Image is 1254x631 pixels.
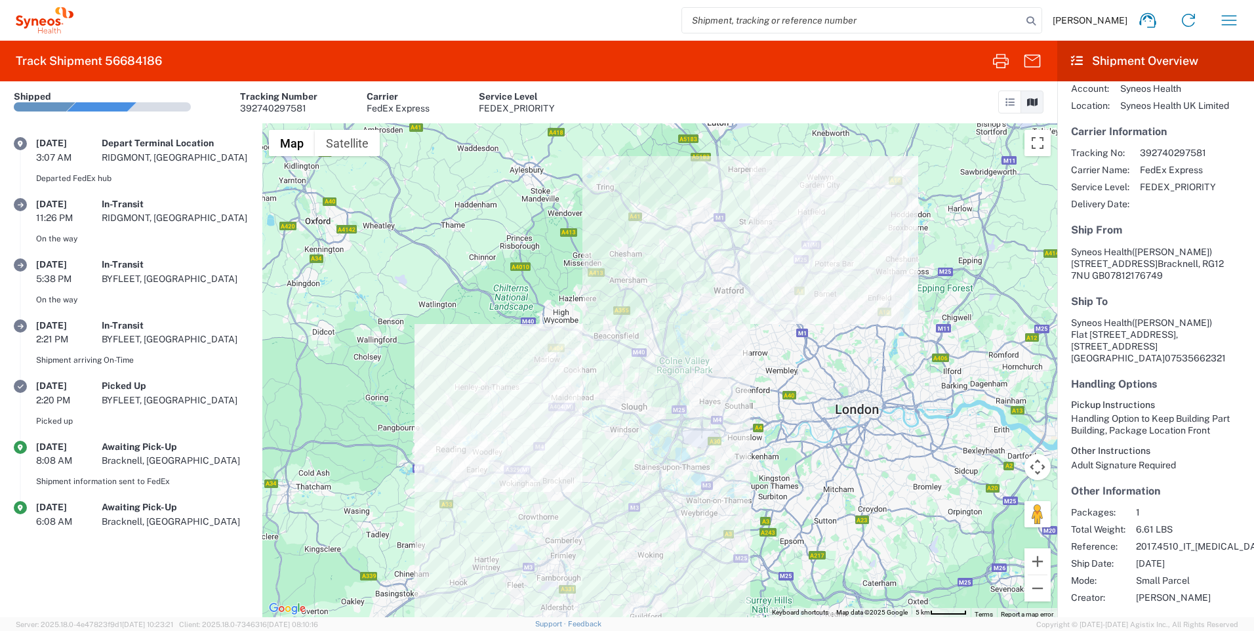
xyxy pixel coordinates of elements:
button: Map camera controls [1024,454,1051,480]
div: FedEx Express [367,102,430,114]
span: Syneos Health Flat [STREET_ADDRESS], [STREET_ADDRESS] [1071,317,1212,352]
div: Adult Signature Required [1071,459,1240,471]
address: [GEOGRAPHIC_DATA] [1071,317,1240,364]
div: Service Level [479,91,555,102]
div: 3:07 AM [36,152,102,163]
a: Support [535,620,568,628]
div: Depart Terminal Location [102,137,249,149]
span: Ship Date: [1071,558,1125,569]
h2: Track Shipment 56684186 [16,53,162,69]
span: Account: [1071,83,1110,94]
div: Shipment arriving On-Time [36,354,249,366]
h5: Ship To [1071,295,1240,308]
span: Delivery Date: [1071,198,1129,210]
div: Bracknell, [GEOGRAPHIC_DATA] [102,516,249,527]
div: RIDGMONT, [GEOGRAPHIC_DATA] [102,212,249,224]
div: [DATE] [36,198,102,210]
span: [DATE] 08:10:16 [267,621,318,628]
div: Picked up [36,415,249,427]
span: Total Weight: [1071,523,1125,535]
button: Keyboard shortcuts [772,608,828,617]
span: Service Level: [1071,181,1129,193]
div: In-Transit [102,319,249,331]
h5: Ship From [1071,224,1240,236]
a: Feedback [568,620,601,628]
div: 392740297581 [240,102,317,114]
span: Map data ©2025 Google [836,609,908,616]
span: 07535662321 [1165,353,1226,363]
span: Creator: [1071,592,1125,603]
div: Awaiting Pick-Up [102,441,249,453]
a: Open this area in Google Maps (opens a new window) [266,600,309,617]
div: BYFLEET, [GEOGRAPHIC_DATA] [102,394,249,406]
div: 8:08 AM [36,455,102,466]
div: BYFLEET, [GEOGRAPHIC_DATA] [102,273,249,285]
span: Syneos Health UK Limited [1120,100,1229,112]
span: Carrier Name: [1071,164,1129,176]
div: RIDGMONT, [GEOGRAPHIC_DATA] [102,152,249,163]
div: Carrier [367,91,430,102]
h6: Other Instructions [1071,445,1240,457]
div: BYFLEET, [GEOGRAPHIC_DATA] [102,333,249,345]
div: 11:26 PM [36,212,102,224]
div: Awaiting Pick-Up [102,501,249,513]
div: On the way [36,294,249,306]
span: Reference: [1071,540,1125,552]
header: Shipment Overview [1057,41,1254,81]
div: Shipped [14,91,51,102]
div: [DATE] [36,258,102,270]
div: In-Transit [102,258,249,270]
div: Bracknell, [GEOGRAPHIC_DATA] [102,455,249,466]
div: FEDEX_PRIORITY [479,102,555,114]
div: On the way [36,233,249,245]
button: Drag Pegman onto the map to open Street View [1024,501,1051,527]
span: 5 km [916,609,930,616]
input: Shipment, tracking or reference number [682,8,1022,33]
span: Location: [1071,100,1110,112]
span: Tracking No: [1071,147,1129,159]
span: ([PERSON_NAME]) [1132,247,1212,257]
span: 07812176749 [1104,270,1163,281]
button: Toggle fullscreen view [1024,130,1051,156]
address: Bracknell, RG12 7NU GB [1071,246,1240,281]
span: [STREET_ADDRESS] [1071,258,1158,269]
div: In-Transit [102,198,249,210]
a: Report a map error [1001,611,1053,618]
div: Handling Option to Keep Building Part Building, Package Location Front [1071,413,1240,436]
button: Zoom in [1024,548,1051,575]
button: Zoom out [1024,575,1051,601]
div: Tracking Number [240,91,317,102]
div: Departed FedEx hub [36,173,249,184]
a: Terms [975,611,993,618]
h5: Other Information [1071,485,1240,497]
span: Syneos Health [1120,83,1229,94]
div: [DATE] [36,319,102,331]
span: ([PERSON_NAME]) [1132,317,1212,328]
h5: Handling Options [1071,378,1240,390]
div: 2:21 PM [36,333,102,345]
img: Google [266,600,309,617]
div: 5:38 PM [36,273,102,285]
div: 6:08 AM [36,516,102,527]
span: Copyright © [DATE]-[DATE] Agistix Inc., All Rights Reserved [1036,619,1238,630]
div: [DATE] [36,441,102,453]
span: Syneos Health [1071,247,1132,257]
span: 392740297581 [1140,147,1216,159]
div: [DATE] [36,137,102,149]
div: Picked Up [102,380,249,392]
div: [DATE] [36,380,102,392]
div: 2:20 PM [36,394,102,406]
div: Shipment information sent to FedEx [36,476,249,487]
div: [DATE] [36,501,102,513]
span: FedEx Express [1140,164,1216,176]
button: Show satellite imagery [315,130,380,156]
span: Mode: [1071,575,1125,586]
button: Map scale: 5 km per 52 pixels [912,608,971,617]
span: [DATE] 10:23:21 [122,621,173,628]
span: [PERSON_NAME] [1053,14,1127,26]
span: FEDEX_PRIORITY [1140,181,1216,193]
span: Client: 2025.18.0-7346316 [179,621,318,628]
h5: Carrier Information [1071,125,1240,138]
span: Packages: [1071,506,1125,518]
button: Show street map [269,130,315,156]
